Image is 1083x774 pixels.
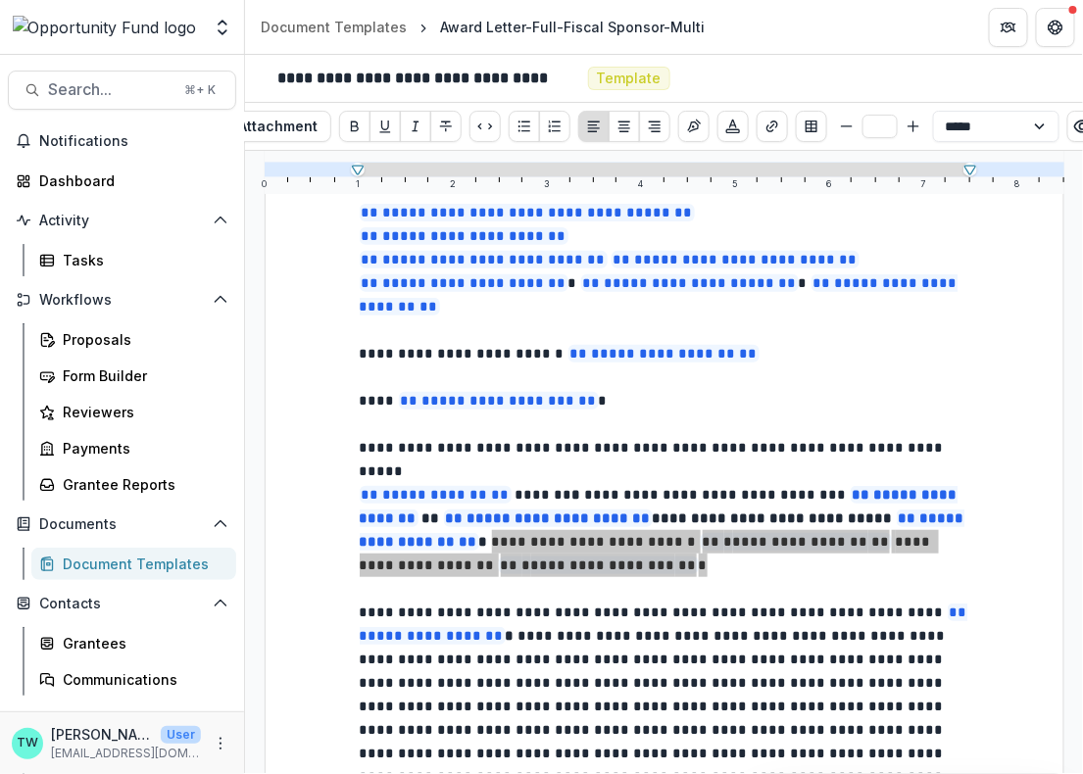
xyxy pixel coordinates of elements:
[31,244,236,276] a: Tasks
[8,165,236,197] a: Dashboard
[161,726,201,744] p: User
[63,438,221,459] div: Payments
[253,13,415,41] a: Document Templates
[8,205,236,236] button: Open Activity
[578,111,610,142] button: Align Left
[369,111,401,142] button: Underline
[63,554,221,574] div: Document Templates
[639,111,670,142] button: Align Right
[430,111,462,142] button: Strike
[180,79,220,101] div: ⌘ + K
[39,170,221,191] div: Dashboard
[209,732,232,755] button: More
[39,133,228,150] span: Notifications
[835,115,859,138] button: Smaller
[261,17,407,37] div: Document Templates
[8,71,236,110] button: Search...
[31,323,236,356] a: Proposals
[8,703,236,735] button: Open Data & Reporting
[597,71,662,87] span: Template
[63,365,221,386] div: Form Builder
[39,596,205,612] span: Contacts
[48,80,172,99] span: Search...
[8,125,236,157] button: Notifications
[609,111,640,142] button: Align Center
[253,13,713,41] nav: breadcrumb
[39,516,205,533] span: Documents
[440,17,705,37] div: Award Letter-Full-Fiscal Sponsor-Multi
[31,360,236,392] a: Form Builder
[989,8,1028,47] button: Partners
[13,16,197,39] img: Opportunity Fund logo
[39,213,205,229] span: Activity
[339,111,370,142] button: Bold
[209,8,236,47] button: Open entity switcher
[63,633,221,653] div: Grantees
[717,111,749,142] button: Choose font color
[51,724,153,745] p: [PERSON_NAME]
[8,284,236,315] button: Open Workflows
[31,432,236,464] a: Payments
[63,250,221,270] div: Tasks
[1036,8,1075,47] button: Get Help
[63,402,221,422] div: Reviewers
[17,737,38,750] div: Ti Wilhelm
[51,745,201,762] p: [EMAIL_ADDRESS][DOMAIN_NAME]
[902,115,925,138] button: Bigger
[469,111,501,142] button: Code
[31,663,236,696] a: Communications
[678,111,710,142] button: Insert Signature
[31,396,236,428] a: Reviewers
[31,468,236,501] a: Grantee Reports
[39,292,205,309] span: Workflows
[400,111,431,142] button: Italicize
[63,669,221,690] div: Communications
[8,508,236,540] button: Open Documents
[539,111,570,142] button: Ordered List
[796,111,827,142] button: Insert Table
[31,627,236,659] a: Grantees
[63,474,221,495] div: Grantee Reports
[509,111,540,142] button: Bullet List
[757,111,788,142] button: Create link
[8,588,236,619] button: Open Contacts
[31,548,236,580] a: Document Templates
[63,329,221,350] div: Proposals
